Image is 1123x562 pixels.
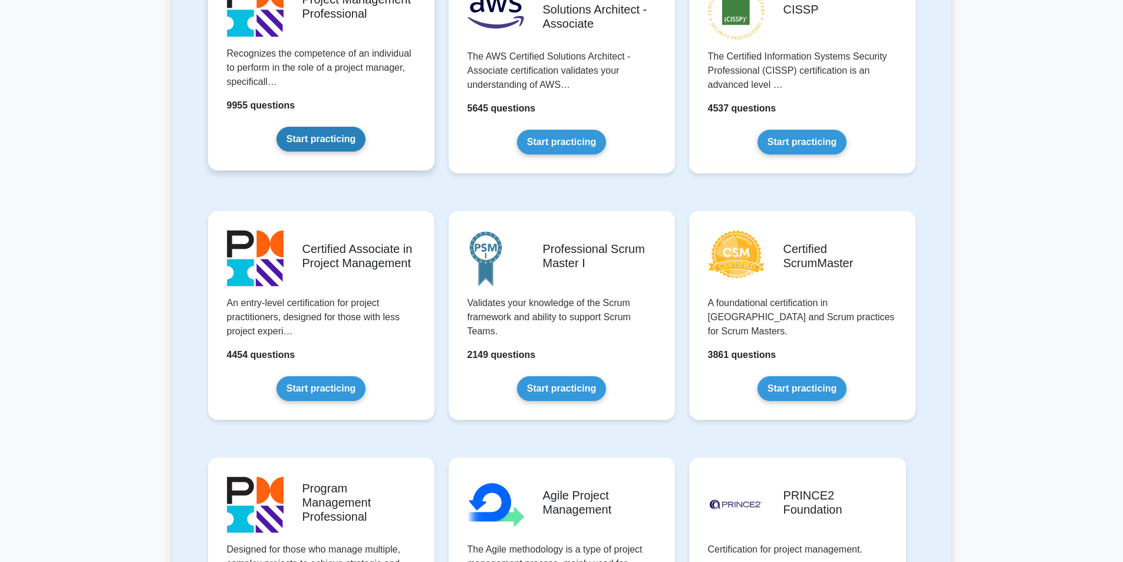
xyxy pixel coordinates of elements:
a: Start practicing [517,376,606,401]
a: Start practicing [517,130,606,155]
a: Start practicing [276,376,365,401]
a: Start practicing [758,130,847,155]
a: Start practicing [276,127,365,152]
a: Start practicing [758,376,847,401]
